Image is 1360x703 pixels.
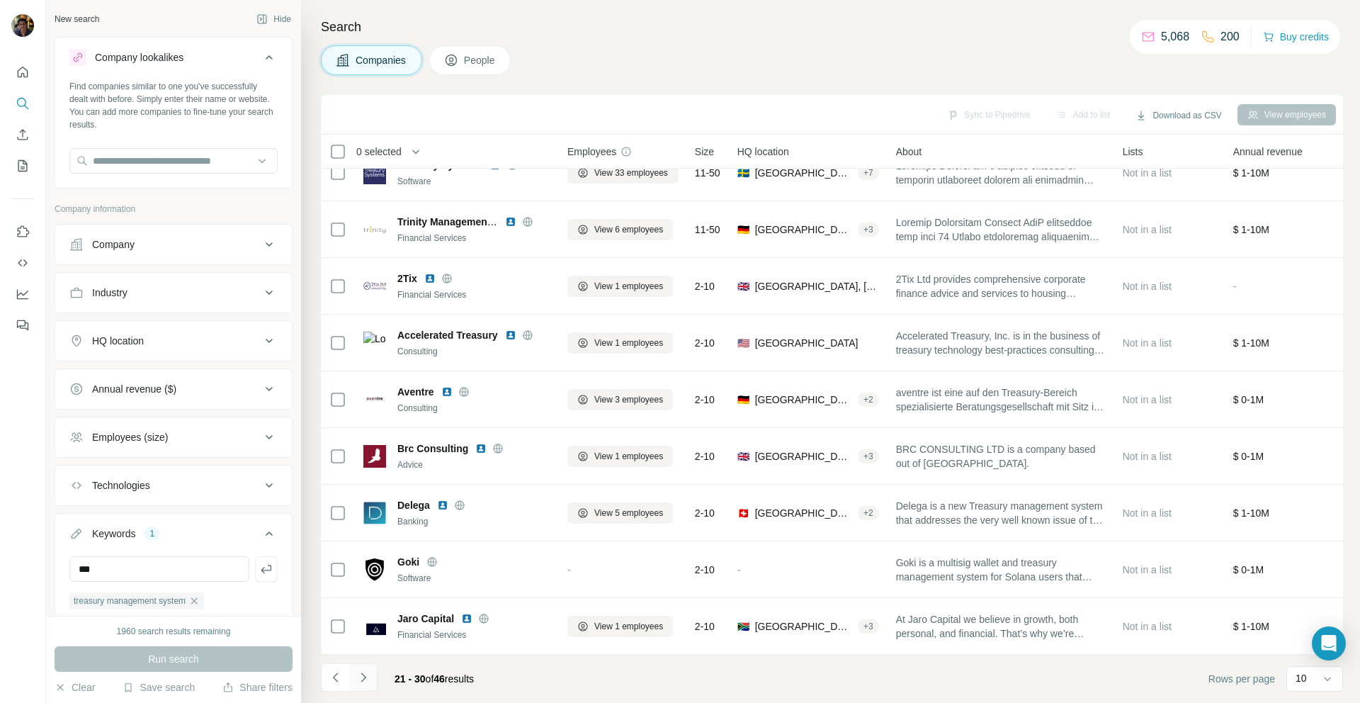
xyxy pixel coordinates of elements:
span: 11-50 [695,166,720,180]
img: LinkedIn logo [437,500,448,511]
button: View 5 employees [567,502,673,524]
span: [GEOGRAPHIC_DATA], [GEOGRAPHIC_DATA]|[GEOGRAPHIC_DATA]|[GEOGRAPHIC_DATA] ([GEOGRAPHIC_DATA])|[GEO... [755,449,852,463]
div: Employees (size) [92,430,168,444]
span: Delega is a new Treasury management system that addresses the very well known issue of the manage... [896,499,1106,527]
div: + 2 [858,507,879,519]
button: Navigate to next page [349,663,378,692]
img: LinkedIn logo [475,443,487,454]
img: Logo of Accelerated Treasury [363,332,386,354]
span: 2-10 [695,619,715,634]
button: Dashboard [11,281,34,307]
button: Use Surfe on LinkedIn [11,219,34,244]
span: 🇺🇸 [737,336,749,350]
span: Size [695,145,714,159]
span: Rows per page [1208,672,1275,686]
button: View 3 employees [567,389,673,410]
span: $ 1-10M [1233,224,1269,235]
span: aventre ist eine auf den Treasury-Bereich spezialisierte Beratungsgesellschaft mit Sitz in [GEOGR... [896,386,1106,414]
div: Company lookalikes [95,50,183,64]
img: Logo of Trinity Management Systems [363,218,386,241]
img: Logo of Treasury Systems [363,162,386,184]
img: Logo of Delega [363,502,386,524]
div: Financial Services [397,288,550,301]
div: Banking [397,515,550,528]
div: + 3 [858,223,879,236]
div: Company [92,237,135,252]
span: 🇩🇪 [737,223,749,237]
button: HQ location [55,324,292,358]
span: of [426,673,434,685]
button: Enrich CSV [11,122,34,147]
span: Annual revenue [1233,145,1303,159]
button: Keywords1 [55,517,292,556]
button: Buy credits [1263,27,1329,47]
div: Software [397,572,550,585]
span: Not in a list [1123,621,1172,632]
span: [GEOGRAPHIC_DATA], [GEOGRAPHIC_DATA], [GEOGRAPHIC_DATA] [755,279,879,293]
span: View 5 employees [594,507,663,519]
span: 🇨🇭 [737,506,749,520]
span: - [567,564,571,575]
p: 200 [1220,28,1240,45]
span: 🇿🇦 [737,619,749,634]
p: 5,068 [1161,28,1189,45]
div: Find companies similar to one you've successfully dealt with before. Simply enter their name or w... [69,80,278,131]
div: Financial Services [397,232,550,244]
button: Search [11,91,34,116]
button: Annual revenue ($) [55,372,292,406]
img: Logo of Aventre [363,388,386,411]
span: View 1 employees [594,620,663,633]
span: Lists [1123,145,1143,159]
button: Clear [55,680,95,694]
span: Delega [397,498,430,512]
span: 🇸🇪 [737,166,749,180]
div: Software [397,175,550,188]
span: View 1 employees [594,337,663,349]
div: Consulting [397,402,550,415]
button: Industry [55,276,292,310]
span: View 3 employees [594,393,663,406]
span: Trinity Management Systems [397,216,534,227]
span: Not in a list [1123,224,1172,235]
button: Share filters [222,680,293,694]
span: 2-10 [695,279,715,293]
span: $ 1-10M [1233,167,1269,179]
span: Companies [356,53,407,67]
span: $ 0-1M [1233,564,1264,575]
div: + 7 [858,167,879,179]
span: [GEOGRAPHIC_DATA], [GEOGRAPHIC_DATA] [755,166,852,180]
span: - [737,564,741,575]
span: Aventre [397,385,434,399]
button: View 33 employees [567,162,678,184]
span: Goki is a multisig wallet and treasury management system for Solana users that want to keep their... [896,556,1106,584]
span: View 33 employees [594,167,668,179]
span: [GEOGRAPHIC_DATA], [GEOGRAPHIC_DATA] [755,223,852,237]
button: Download as CSV [1126,105,1231,126]
h4: Search [321,17,1343,37]
span: Goki [397,555,419,569]
img: LinkedIn logo [505,216,516,227]
span: About [896,145,922,159]
button: View 1 employees [567,446,673,467]
span: Not in a list [1123,451,1172,462]
div: Annual revenue ($) [92,382,176,396]
span: 2-10 [695,506,715,520]
div: + 2 [858,393,879,406]
div: + 3 [858,450,879,463]
div: Keywords [92,527,135,541]
span: Not in a list [1123,281,1172,292]
button: Hide [246,9,301,30]
img: LinkedIn logo [505,330,516,341]
span: $ 0-1M [1233,394,1264,405]
span: Employees [567,145,616,159]
span: 2-10 [695,393,715,407]
div: Industry [92,286,127,300]
span: View 1 employees [594,450,663,463]
span: View 6 employees [594,223,663,236]
span: [GEOGRAPHIC_DATA], [GEOGRAPHIC_DATA] [755,619,852,634]
span: $ 1-10M [1233,621,1269,632]
span: 🇬🇧 [737,449,749,463]
button: Company [55,227,292,261]
button: View 1 employees [567,332,673,354]
div: Open Intercom Messenger [1312,626,1346,660]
